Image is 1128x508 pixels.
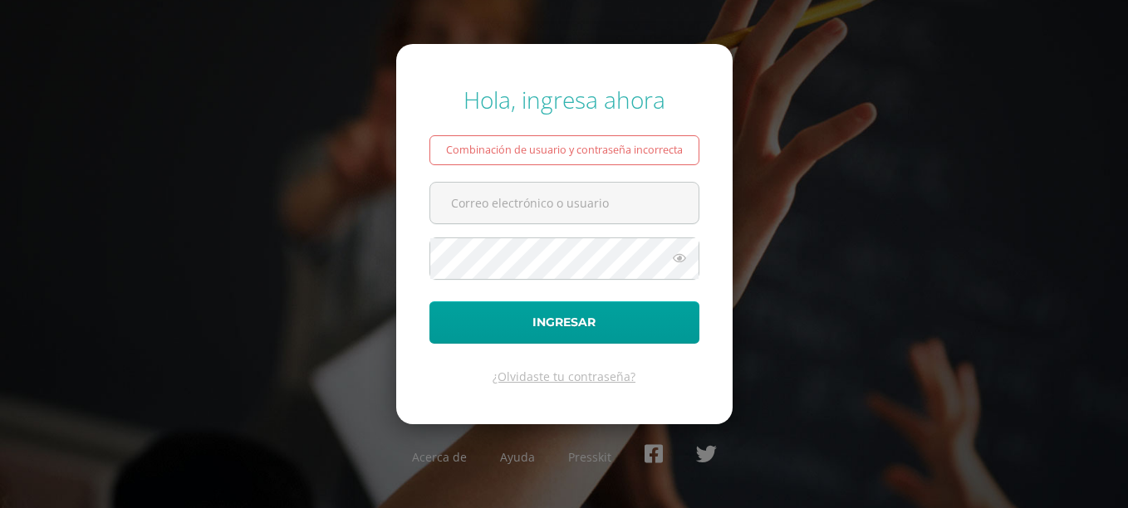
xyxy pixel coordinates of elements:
a: Ayuda [500,449,535,465]
a: Presskit [568,449,611,465]
div: Hola, ingresa ahora [429,84,699,115]
input: Correo electrónico o usuario [430,183,699,223]
button: Ingresar [429,301,699,344]
div: Combinación de usuario y contraseña incorrecta [429,135,699,165]
a: ¿Olvidaste tu contraseña? [493,369,635,384]
a: Acerca de [412,449,467,465]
